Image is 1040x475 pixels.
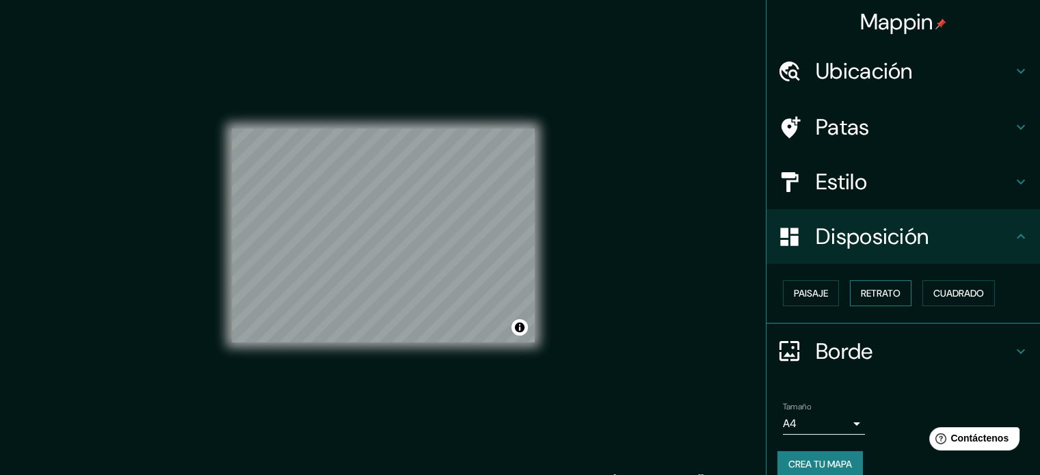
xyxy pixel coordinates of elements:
font: Disposición [816,222,929,251]
canvas: Mapa [232,128,535,342]
font: Borde [816,337,873,366]
font: A4 [783,416,797,431]
font: Patas [816,113,870,141]
button: Activar o desactivar atribución [511,319,528,336]
font: Retrato [861,287,901,299]
font: Paisaje [794,287,828,299]
button: Retrato [850,280,911,306]
div: Borde [766,324,1040,379]
font: Mappin [860,8,933,36]
font: Crea tu mapa [788,458,852,470]
font: Ubicación [816,57,913,85]
button: Paisaje [783,280,839,306]
font: Estilo [816,167,867,196]
iframe: Lanzador de widgets de ayuda [918,422,1025,460]
div: Ubicación [766,44,1040,98]
div: Patas [766,100,1040,154]
div: Estilo [766,154,1040,209]
div: A4 [783,413,865,435]
img: pin-icon.png [935,18,946,29]
button: Cuadrado [922,280,995,306]
font: Tamaño [783,401,811,412]
div: Disposición [766,209,1040,264]
font: Cuadrado [933,287,984,299]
